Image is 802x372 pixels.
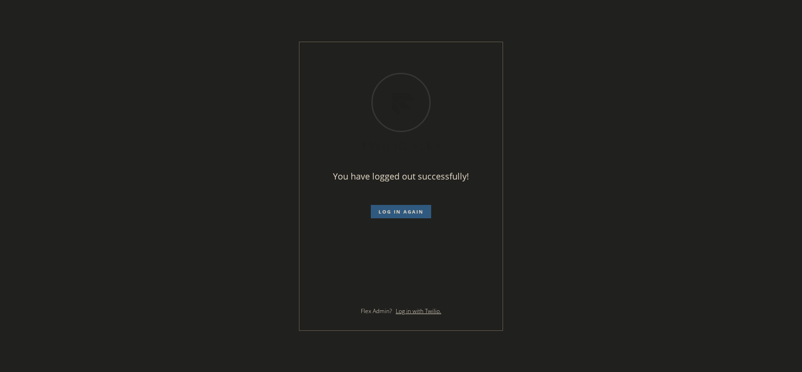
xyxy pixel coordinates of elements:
[371,205,431,218] button: Log in again
[361,307,392,315] span: Flex Admin?
[333,170,469,182] span: You have logged out successfully!
[396,307,441,315] a: Log in with Twilio.
[378,208,424,215] span: Log in again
